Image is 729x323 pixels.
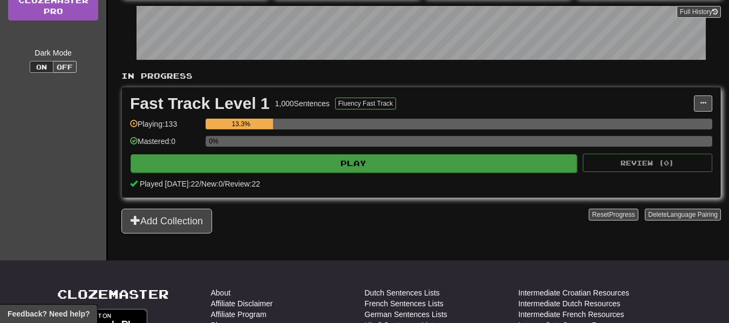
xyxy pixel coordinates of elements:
[609,211,635,218] span: Progress
[677,6,721,18] button: Full History
[589,209,638,221] button: ResetProgress
[211,287,231,298] a: About
[209,119,273,129] div: 13.3%
[140,180,199,188] span: Played [DATE]: 22
[667,211,718,218] span: Language Pairing
[211,309,267,320] a: Affiliate Program
[8,308,90,319] span: Open feedback widget
[30,61,53,73] button: On
[335,98,396,109] button: Fluency Fast Track
[57,287,169,301] a: Clozemaster
[365,309,447,320] a: German Sentences Lists
[519,298,621,309] a: Intermediate Dutch Resources
[223,180,225,188] span: /
[121,71,721,81] p: In Progress
[8,47,98,58] div: Dark Mode
[130,95,270,112] div: Fast Track Level 1
[519,309,624,320] a: Intermediate French Resources
[211,298,273,309] a: Affiliate Disclaimer
[131,154,577,173] button: Play
[130,136,200,154] div: Mastered: 0
[130,119,200,136] div: Playing: 133
[225,180,260,188] span: Review: 22
[365,298,444,309] a: French Sentences Lists
[519,287,629,298] a: Intermediate Croatian Resources
[583,154,712,172] button: Review (0)
[199,180,201,188] span: /
[53,61,77,73] button: Off
[645,209,721,221] button: DeleteLanguage Pairing
[275,98,330,109] div: 1,000 Sentences
[201,180,223,188] span: New: 0
[365,287,440,298] a: Dutch Sentences Lists
[121,209,212,233] button: Add Collection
